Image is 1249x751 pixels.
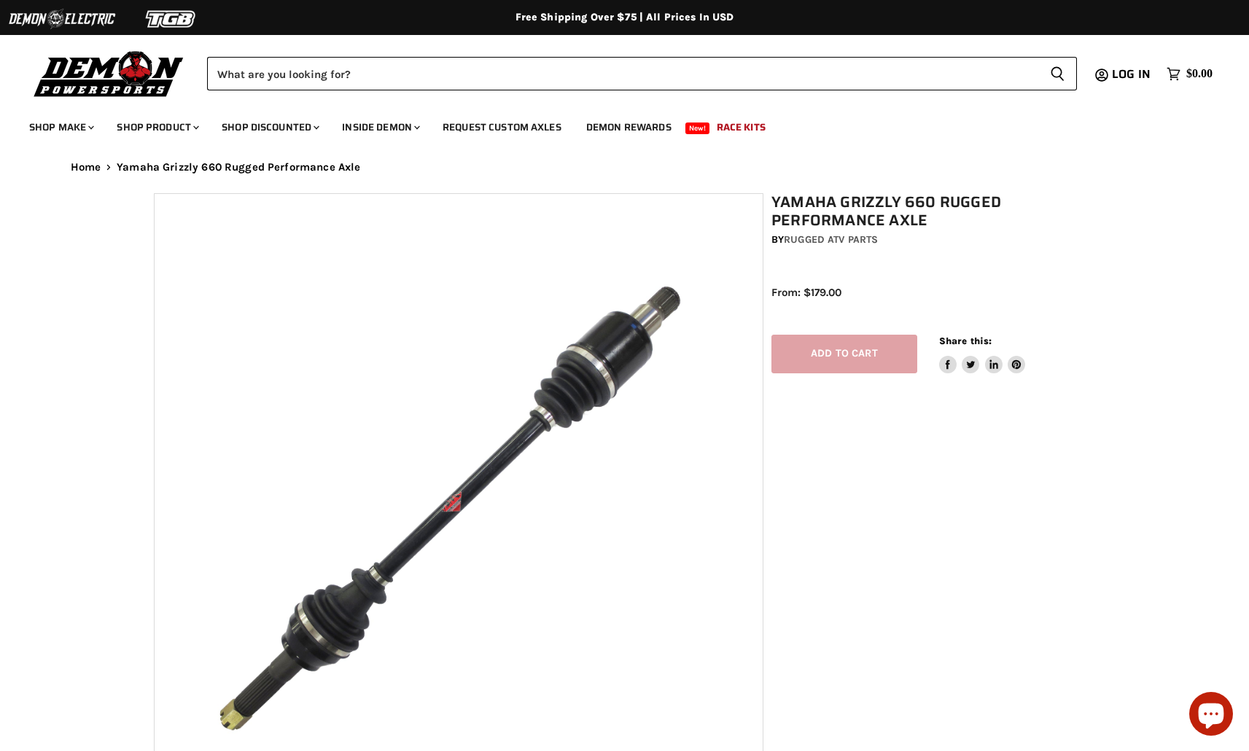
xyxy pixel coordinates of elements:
a: Race Kits [706,112,777,142]
button: Search [1038,57,1077,90]
a: Demon Rewards [575,112,682,142]
img: TGB Logo 2 [117,5,226,33]
a: Inside Demon [331,112,429,142]
div: by [771,232,1104,248]
span: Log in [1112,65,1151,83]
div: Free Shipping Over $75 | All Prices In USD [42,11,1208,24]
a: Log in [1105,68,1159,81]
input: Search [207,57,1038,90]
ul: Main menu [18,106,1209,142]
a: $0.00 [1159,63,1220,85]
inbox-online-store-chat: Shopify online store chat [1185,692,1237,739]
span: New! [685,122,710,134]
span: $0.00 [1186,67,1213,81]
aside: Share this: [939,335,1026,373]
h1: Yamaha Grizzly 660 Rugged Performance Axle [771,193,1104,230]
a: Home [71,161,101,174]
img: Demon Electric Logo 2 [7,5,117,33]
a: Request Custom Axles [432,112,572,142]
span: Share this: [939,335,992,346]
a: Shop Make [18,112,103,142]
a: Shop Discounted [211,112,328,142]
a: Rugged ATV Parts [784,233,878,246]
a: Shop Product [106,112,208,142]
img: Demon Powersports [29,47,189,99]
form: Product [207,57,1077,90]
span: Yamaha Grizzly 660 Rugged Performance Axle [117,161,360,174]
nav: Breadcrumbs [42,161,1208,174]
span: From: $179.00 [771,286,841,299]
